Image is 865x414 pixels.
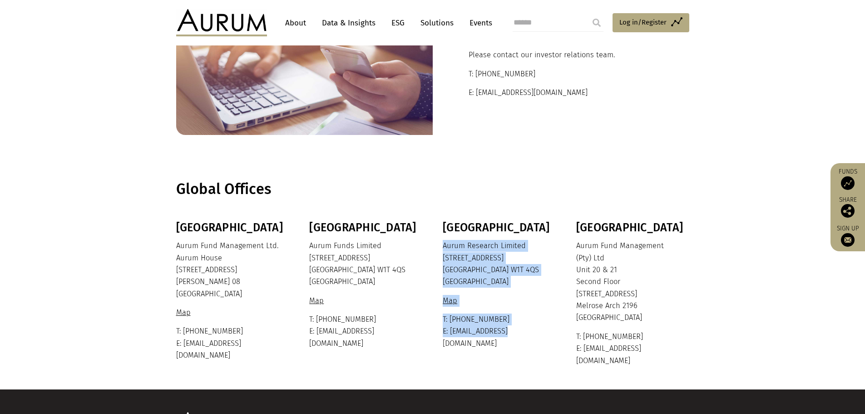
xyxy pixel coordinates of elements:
[309,240,420,288] p: Aurum Funds Limited [STREET_ADDRESS] [GEOGRAPHIC_DATA] W1T 4QS [GEOGRAPHIC_DATA]
[576,331,687,367] p: T: [PHONE_NUMBER] E: [EMAIL_ADDRESS][DOMAIN_NAME]
[176,308,193,317] a: Map
[443,314,554,349] p: T: [PHONE_NUMBER] E: [EMAIL_ADDRESS][DOMAIN_NAME]
[317,15,380,31] a: Data & Insights
[841,233,855,247] img: Sign up to our newsletter
[835,168,860,190] a: Funds
[576,240,687,324] p: Aurum Fund Management (Pty) Ltd Unit 20 & 21 Second Floor [STREET_ADDRESS] Melrose Arch 2196 [GEO...
[176,325,287,361] p: T: [PHONE_NUMBER] E: [EMAIL_ADDRESS][DOMAIN_NAME]
[443,296,460,305] a: Map
[841,176,855,190] img: Access Funds
[613,13,689,32] a: Log in/Register
[841,204,855,218] img: Share this post
[309,296,326,305] a: Map
[469,68,653,80] p: T: [PHONE_NUMBER]
[176,221,287,234] h3: [GEOGRAPHIC_DATA]
[588,14,606,32] input: Submit
[309,314,420,349] p: T: [PHONE_NUMBER] E: [EMAIL_ADDRESS][DOMAIN_NAME]
[443,221,554,234] h3: [GEOGRAPHIC_DATA]
[309,221,420,234] h3: [GEOGRAPHIC_DATA]
[469,49,653,61] p: Please contact our investor relations team.
[835,197,860,218] div: Share
[443,240,554,288] p: Aurum Research Limited [STREET_ADDRESS] [GEOGRAPHIC_DATA] W1T 4QS [GEOGRAPHIC_DATA]
[835,224,860,247] a: Sign up
[469,87,653,99] p: E: [EMAIL_ADDRESS][DOMAIN_NAME]
[619,17,667,28] span: Log in/Register
[416,15,458,31] a: Solutions
[176,240,287,300] p: Aurum Fund Management Ltd. Aurum House [STREET_ADDRESS] [PERSON_NAME] 08 [GEOGRAPHIC_DATA]
[176,9,267,36] img: Aurum
[465,15,492,31] a: Events
[387,15,409,31] a: ESG
[576,221,687,234] h3: [GEOGRAPHIC_DATA]
[176,180,687,198] h1: Global Offices
[281,15,311,31] a: About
